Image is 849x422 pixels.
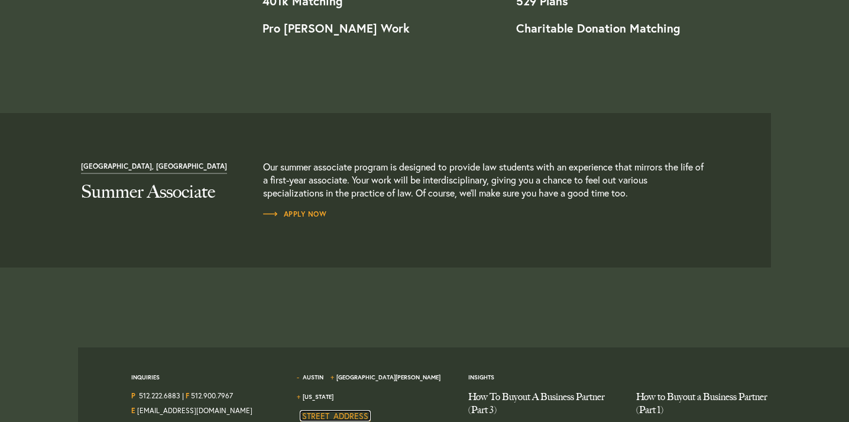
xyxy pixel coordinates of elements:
[191,391,233,400] a: 512.900.7967
[186,391,189,400] strong: F
[137,406,252,415] a: Email Us
[139,391,180,400] a: Call us at 5122226883
[516,20,680,36] strong: Charitable Donation Matching
[81,183,254,201] h2: Summer Associate
[131,373,160,391] span: Inquiries
[303,393,333,401] a: [US_STATE]
[263,208,327,220] a: Apply Now
[131,406,135,415] strong: E
[336,373,440,381] a: [GEOGRAPHIC_DATA][PERSON_NAME]
[263,20,410,36] strong: Pro [PERSON_NAME] Work
[468,373,494,381] a: Insights
[182,391,184,403] span: |
[303,373,323,381] a: Austin
[263,211,327,218] span: Apply Now
[263,160,708,199] p: Our summer associate program is designed to provide law students with an experience that mirrors ...
[81,163,227,174] span: [GEOGRAPHIC_DATA], [GEOGRAPHIC_DATA]
[131,391,135,400] strong: P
